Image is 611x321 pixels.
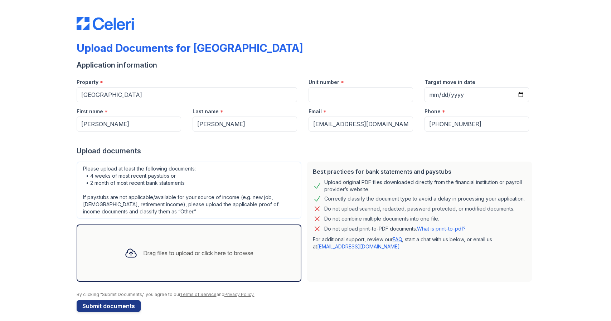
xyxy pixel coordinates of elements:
label: Property [77,79,98,86]
label: Last name [193,108,219,115]
a: [EMAIL_ADDRESS][DOMAIN_NAME] [317,243,400,250]
a: What is print-to-pdf? [417,226,466,232]
label: Phone [425,108,441,115]
div: By clicking "Submit Documents," you agree to our and [77,292,535,297]
div: Upload documents [77,146,535,156]
label: First name [77,108,103,115]
div: Application information [77,60,535,70]
div: Upload Documents for [GEOGRAPHIC_DATA] [77,41,303,54]
label: Unit number [309,79,339,86]
a: Terms of Service [180,292,217,297]
div: Correctly classify the document type to avoid a delay in processing your application. [324,194,525,203]
a: Privacy Policy. [224,292,254,297]
label: Email [309,108,322,115]
button: Submit documents [77,300,141,312]
div: Upload original PDF files downloaded directly from the financial institution or payroll provider’... [324,179,526,193]
img: CE_Logo_Blue-a8612792a0a2168367f1c8372b55b34899dd931a85d93a1a3d3e32e68fde9ad4.png [77,17,134,30]
div: Do not upload scanned, redacted, password protected, or modified documents. [324,204,514,213]
div: Please upload at least the following documents: • 4 weeks of most recent paystubs or • 2 month of... [77,162,301,219]
div: Drag files to upload or click here to browse [143,249,253,257]
p: Do not upload print-to-PDF documents. [324,225,466,232]
div: Do not combine multiple documents into one file. [324,214,439,223]
div: Best practices for bank statements and paystubs [313,167,526,176]
a: FAQ [393,236,402,242]
p: For additional support, review our , start a chat with us below, or email us at [313,236,526,250]
label: Target move in date [425,79,475,86]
